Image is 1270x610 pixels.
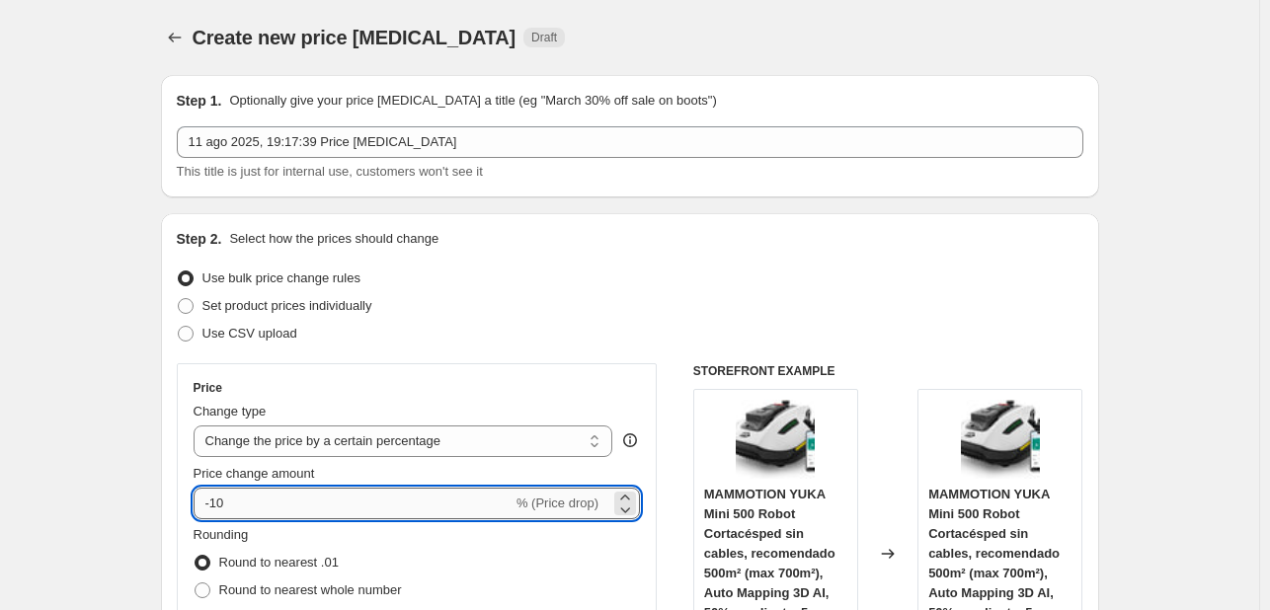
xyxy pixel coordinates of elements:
[202,298,372,313] span: Set product prices individually
[219,582,402,597] span: Round to nearest whole number
[177,126,1083,158] input: 30% off holiday sale
[194,380,222,396] h3: Price
[229,229,438,249] p: Select how the prices should change
[161,24,189,51] button: Price change jobs
[194,488,513,519] input: -15
[229,91,716,111] p: Optionally give your price [MEDICAL_DATA] a title (eg "March 30% off sale on boots")
[194,527,249,542] span: Rounding
[193,27,516,48] span: Create new price [MEDICAL_DATA]
[177,164,483,179] span: This title is just for internal use, customers won't see it
[194,404,267,419] span: Change type
[177,91,222,111] h2: Step 1.
[202,270,360,285] span: Use bulk price change rules
[961,400,1040,479] img: 61AwlR9yYfL._AC_SL1500_80x.jpg
[736,400,815,479] img: 61AwlR9yYfL._AC_SL1500_80x.jpg
[194,466,315,481] span: Price change amount
[531,30,557,45] span: Draft
[620,430,640,450] div: help
[219,555,339,570] span: Round to nearest .01
[202,326,297,341] span: Use CSV upload
[693,363,1083,379] h6: STOREFRONT EXAMPLE
[177,229,222,249] h2: Step 2.
[516,496,598,510] span: % (Price drop)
